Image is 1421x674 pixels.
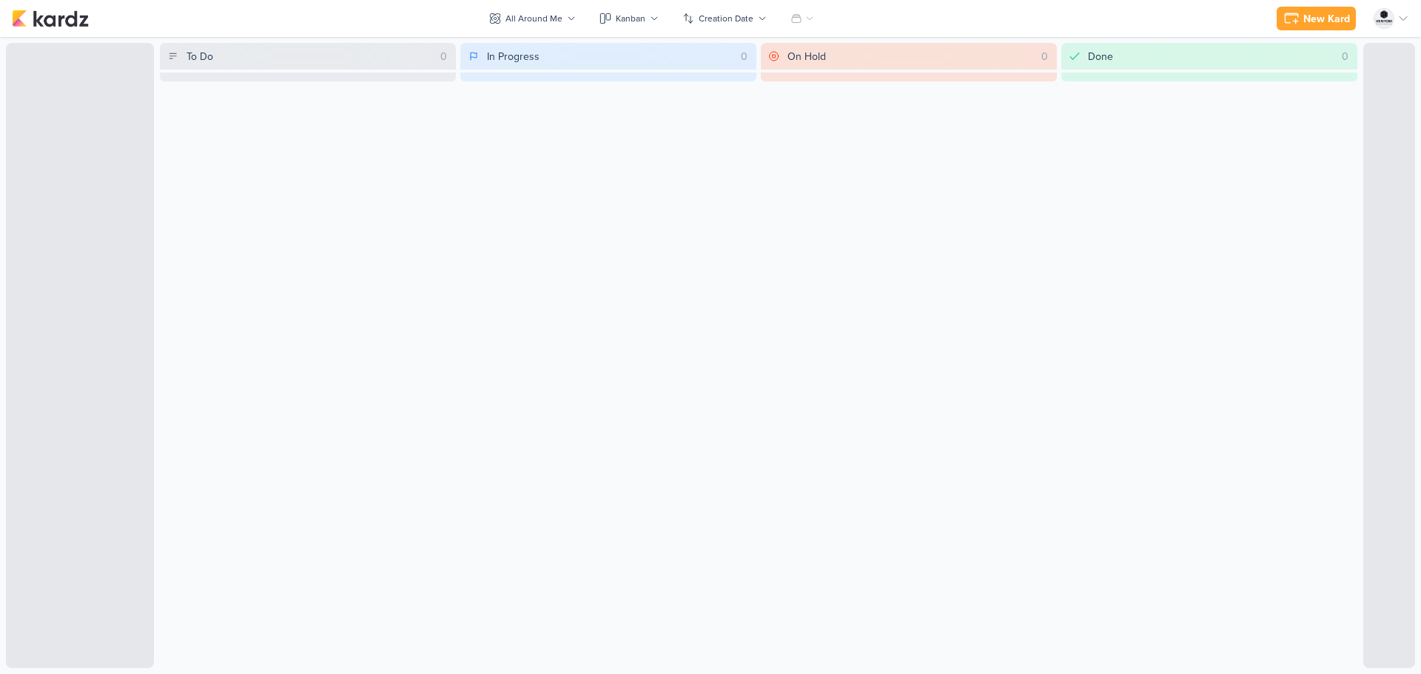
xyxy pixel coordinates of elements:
div: 0 [434,49,453,64]
div: In Progress [487,49,540,64]
img: Ventori Oficial [1374,8,1394,29]
img: kardz.app [12,10,89,27]
div: Done [1088,49,1113,64]
div: 0 [1035,49,1054,64]
div: To Do [187,49,213,64]
button: New Kard [1277,7,1356,30]
div: New Kard [1303,11,1350,27]
div: 0 [735,49,753,64]
div: On Hold [787,49,826,64]
div: 0 [1336,49,1354,64]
